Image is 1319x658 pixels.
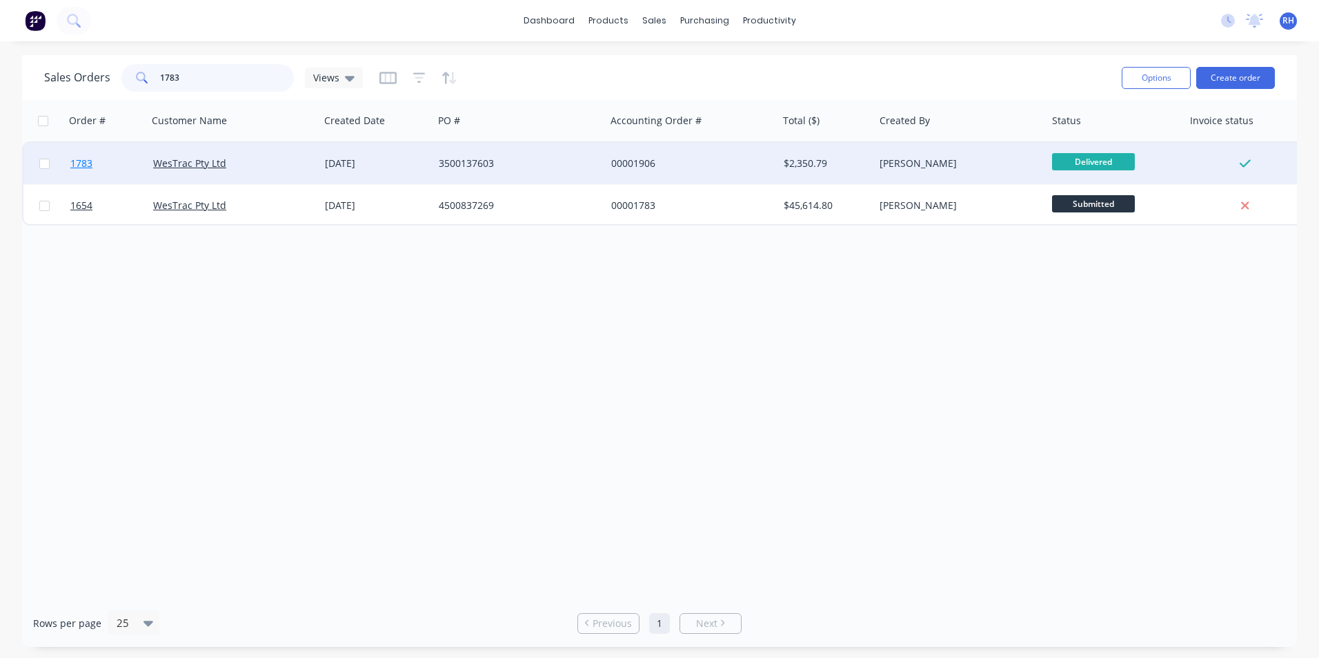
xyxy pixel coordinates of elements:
[1282,14,1294,27] span: RH
[69,114,106,128] div: Order #
[593,617,632,630] span: Previous
[635,10,673,31] div: sales
[33,617,101,630] span: Rows per page
[70,157,92,170] span: 1783
[784,199,865,212] div: $45,614.80
[325,157,428,170] div: [DATE]
[783,114,820,128] div: Total ($)
[680,617,741,630] a: Next page
[1196,67,1275,89] button: Create order
[696,617,717,630] span: Next
[611,199,764,212] div: 00001783
[611,157,764,170] div: 00001906
[438,114,460,128] div: PO #
[736,10,803,31] div: productivity
[582,10,635,31] div: products
[313,70,339,85] span: Views
[572,613,747,634] ul: Pagination
[880,157,1033,170] div: [PERSON_NAME]
[880,114,930,128] div: Created By
[1190,114,1253,128] div: Invoice status
[517,10,582,31] a: dashboard
[1122,67,1191,89] button: Options
[880,199,1033,212] div: [PERSON_NAME]
[70,199,92,212] span: 1654
[578,617,639,630] a: Previous page
[160,64,295,92] input: Search...
[44,71,110,84] h1: Sales Orders
[439,199,592,212] div: 4500837269
[611,114,702,128] div: Accounting Order #
[153,199,226,212] a: WesTrac Pty Ltd
[784,157,865,170] div: $2,350.79
[324,114,385,128] div: Created Date
[25,10,46,31] img: Factory
[1052,114,1081,128] div: Status
[673,10,736,31] div: purchasing
[1052,153,1135,170] span: Delivered
[152,114,227,128] div: Customer Name
[325,199,428,212] div: [DATE]
[70,143,153,184] a: 1783
[439,157,592,170] div: 3500137603
[70,185,153,226] a: 1654
[1052,195,1135,212] span: Submitted
[153,157,226,170] a: WesTrac Pty Ltd
[649,613,670,634] a: Page 1 is your current page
